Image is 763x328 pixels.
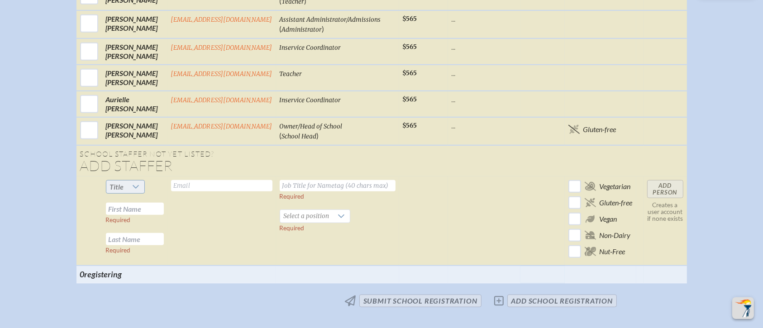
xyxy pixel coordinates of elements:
a: [EMAIL_ADDRESS][DOMAIN_NAME] [171,70,272,78]
input: Job Title for Nametag (40 chars max) [280,180,396,191]
span: Title [106,181,128,193]
td: Aurielle [PERSON_NAME] [102,91,167,117]
span: Select a position [280,210,333,223]
p: ... [452,121,517,130]
span: Vegan [600,214,617,223]
label: Required [280,224,305,232]
input: Last Name [106,233,164,245]
a: [EMAIL_ADDRESS][DOMAIN_NAME] [171,44,272,52]
input: Email [171,180,272,191]
td: [PERSON_NAME] [PERSON_NAME] [102,65,167,91]
p: ... [452,14,517,24]
button: Scroll Top [732,297,754,319]
input: First Name [106,203,164,215]
span: $565 [403,43,417,51]
span: Nut-Free [600,247,625,256]
span: ) [322,24,324,33]
p: ... [452,95,517,104]
span: Non-Dairy [600,231,631,240]
a: [EMAIL_ADDRESS][DOMAIN_NAME] [171,96,272,104]
span: School Head [282,133,317,140]
a: [EMAIL_ADDRESS][DOMAIN_NAME] [171,123,272,130]
td: [PERSON_NAME] [PERSON_NAME] [102,38,167,65]
span: Gluten-free [600,198,633,207]
span: $565 [403,122,417,129]
span: ) [317,131,319,140]
span: Teacher [280,70,302,78]
span: Inservice Coordinator [280,44,341,52]
label: Required [280,193,305,200]
label: Required [106,247,131,254]
span: Assistant Administrator/Admissions [280,16,381,24]
span: Gluten-free [583,125,616,134]
img: To the top [734,299,752,317]
span: registering [85,269,122,279]
span: ( [280,131,282,140]
td: [PERSON_NAME] [PERSON_NAME] [102,10,167,38]
p: ... [452,69,517,78]
span: Administrator [282,26,322,33]
span: $565 [403,15,417,23]
span: Owner/Head of School [280,123,343,130]
span: Title [110,182,124,191]
label: Required [106,216,131,223]
p: Creates a user account if none exists [647,202,683,222]
span: $565 [403,95,417,103]
span: Vegetarian [600,182,631,191]
a: [EMAIL_ADDRESS][DOMAIN_NAME] [171,16,272,24]
th: 0 [76,266,167,283]
span: ( [280,24,282,33]
span: $565 [403,69,417,77]
td: [PERSON_NAME] [PERSON_NAME] [102,117,167,145]
span: Inservice Coordinator [280,96,341,104]
p: ... [452,43,517,52]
